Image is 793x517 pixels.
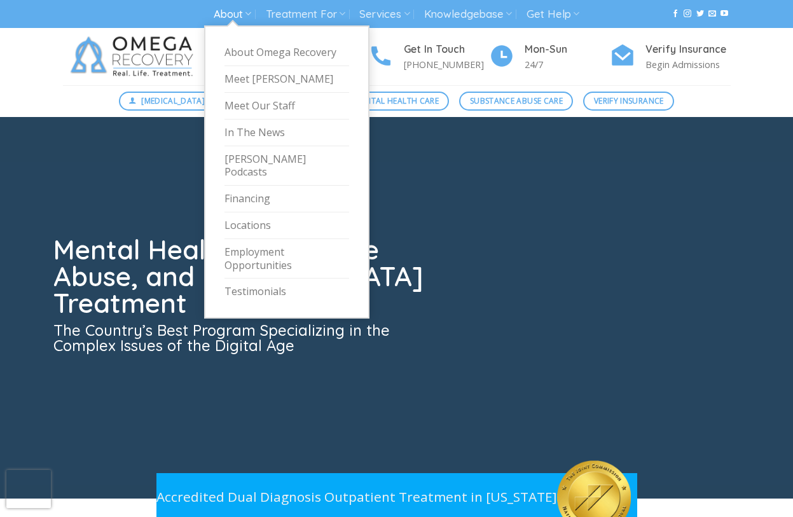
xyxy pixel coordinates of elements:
[344,92,449,111] a: Mental Health Care
[224,146,349,186] a: [PERSON_NAME] Podcasts
[583,92,674,111] a: Verify Insurance
[53,237,431,317] h1: Mental Health, Substance Abuse, and [MEDICAL_DATA] Treatment
[224,39,349,66] a: About Omega Recovery
[6,470,51,508] iframe: reCAPTCHA
[63,28,206,85] img: Omega Recovery
[525,57,610,72] p: 24/7
[645,41,731,58] h4: Verify Insurance
[224,239,349,279] a: Employment Opportunities
[404,57,489,72] p: [PHONE_NUMBER]
[214,3,251,26] a: About
[424,3,512,26] a: Knowledgebase
[224,120,349,146] a: In The News
[359,3,410,26] a: Services
[684,10,691,18] a: Follow on Instagram
[141,95,205,107] span: [MEDICAL_DATA]
[368,41,489,72] a: Get In Touch [PHONE_NUMBER]
[224,186,349,212] a: Financing
[224,212,349,239] a: Locations
[527,3,579,26] a: Get Help
[470,95,563,107] span: Substance Abuse Care
[224,66,349,93] a: Meet [PERSON_NAME]
[696,10,704,18] a: Follow on Twitter
[594,95,664,107] span: Verify Insurance
[156,486,557,507] p: Accredited Dual Diagnosis Outpatient Treatment in [US_STATE]
[404,41,489,58] h4: Get In Touch
[119,92,216,111] a: [MEDICAL_DATA]
[672,10,679,18] a: Follow on Facebook
[645,57,731,72] p: Begin Admissions
[708,10,716,18] a: Send us an email
[610,41,731,72] a: Verify Insurance Begin Admissions
[721,10,728,18] a: Follow on YouTube
[525,41,610,58] h4: Mon-Sun
[224,93,349,120] a: Meet Our Staff
[355,95,439,107] span: Mental Health Care
[266,3,345,26] a: Treatment For
[224,279,349,305] a: Testimonials
[459,92,573,111] a: Substance Abuse Care
[53,322,431,353] h3: The Country’s Best Program Specializing in the Complex Issues of the Digital Age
